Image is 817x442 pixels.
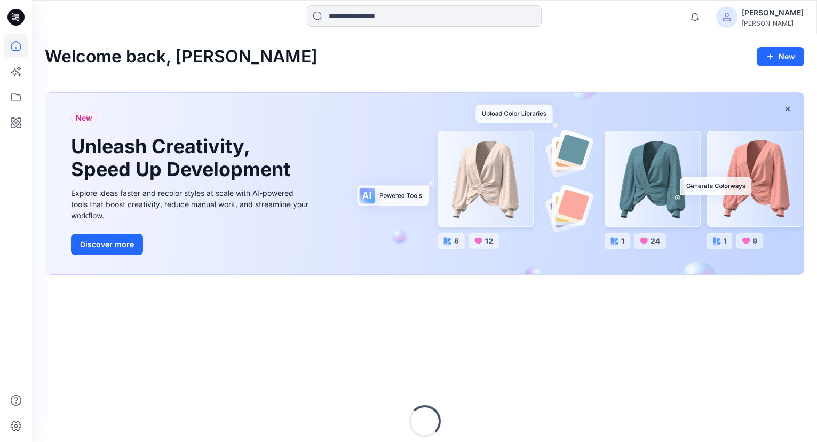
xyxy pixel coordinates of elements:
[71,234,311,255] a: Discover more
[45,47,318,67] h2: Welcome back, [PERSON_NAME]
[76,112,92,124] span: New
[723,13,731,21] svg: avatar
[742,6,804,19] div: [PERSON_NAME]
[742,19,804,27] div: [PERSON_NAME]
[71,187,311,221] div: Explore ideas faster and recolor styles at scale with AI-powered tools that boost creativity, red...
[71,135,295,181] h1: Unleash Creativity, Speed Up Development
[757,47,804,66] button: New
[71,234,143,255] button: Discover more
